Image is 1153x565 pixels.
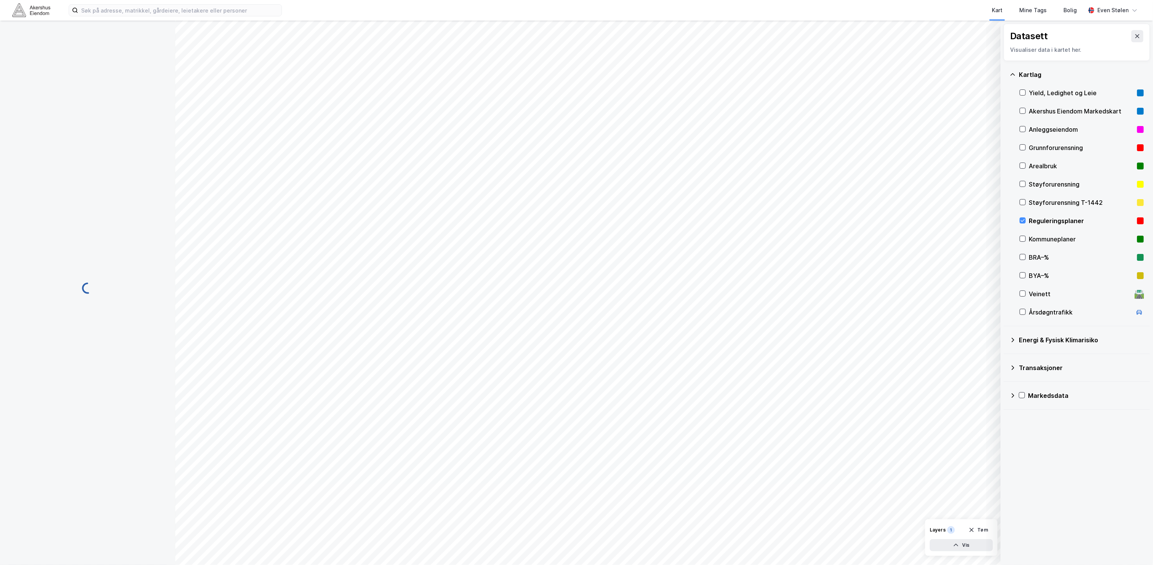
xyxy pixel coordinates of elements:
[1029,289,1132,298] div: Veinett
[1029,308,1132,317] div: Årsdøgntrafikk
[947,526,955,534] div: 1
[1019,70,1144,79] div: Kartlag
[1019,363,1144,372] div: Transaksjoner
[1010,45,1143,54] div: Visualiser data i kartet her.
[1029,143,1134,152] div: Grunnforurensning
[78,5,282,16] input: Søk på adresse, matrikkel, gårdeiere, leietakere eller personer
[1063,6,1077,15] div: Bolig
[1029,235,1134,244] div: Kommuneplaner
[964,524,993,536] button: Tøm
[1010,30,1048,42] div: Datasett
[930,527,946,533] div: Layers
[1019,335,1144,345] div: Energi & Fysisk Klimarisiko
[1029,161,1134,171] div: Arealbruk
[1029,125,1134,134] div: Anleggseiendom
[1097,6,1129,15] div: Even Stølen
[992,6,1002,15] div: Kart
[1029,88,1134,97] div: Yield, Ledighet og Leie
[1029,216,1134,225] div: Reguleringsplaner
[82,282,94,294] img: spinner.a6d8c91a73a9ac5275cf975e30b51cfb.svg
[930,539,993,551] button: Vis
[1115,528,1153,565] div: Kontrollprogram for chat
[1029,271,1134,280] div: BYA–%
[1029,198,1134,207] div: Støyforurensning T-1442
[1029,180,1134,189] div: Støyforurensning
[12,3,50,17] img: akershus-eiendom-logo.9091f326c980b4bce74ccdd9f866810c.svg
[1115,528,1153,565] iframe: Chat Widget
[1019,6,1047,15] div: Mine Tags
[1028,391,1144,400] div: Markedsdata
[1029,107,1134,116] div: Akershus Eiendom Markedskart
[1029,253,1134,262] div: BRA–%
[1134,289,1145,299] div: 🛣️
